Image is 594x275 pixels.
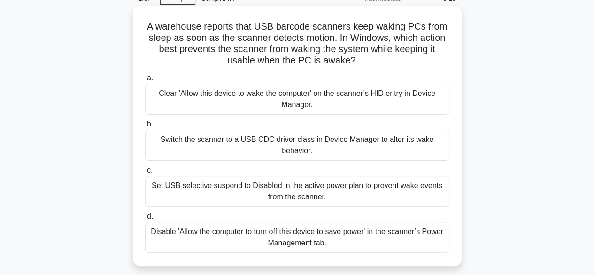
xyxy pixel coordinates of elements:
[145,130,449,161] div: Switch the scanner to a USB CDC driver class in Device Manager to alter its wake behavior.
[147,74,153,82] span: a.
[147,120,153,128] span: b.
[147,166,153,174] span: c.
[147,212,153,220] span: d.
[145,176,449,207] div: Set USB selective suspend to Disabled in the active power plan to prevent wake events from the sc...
[145,222,449,253] div: Disable 'Allow the computer to turn off this device to save power' in the scanner’s Power Managem...
[145,84,449,115] div: Clear 'Allow this device to wake the computer' on the scanner’s HID entry in Device Manager.
[144,21,450,67] h5: A warehouse reports that USB barcode scanners keep waking PCs from sleep as soon as the scanner d...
